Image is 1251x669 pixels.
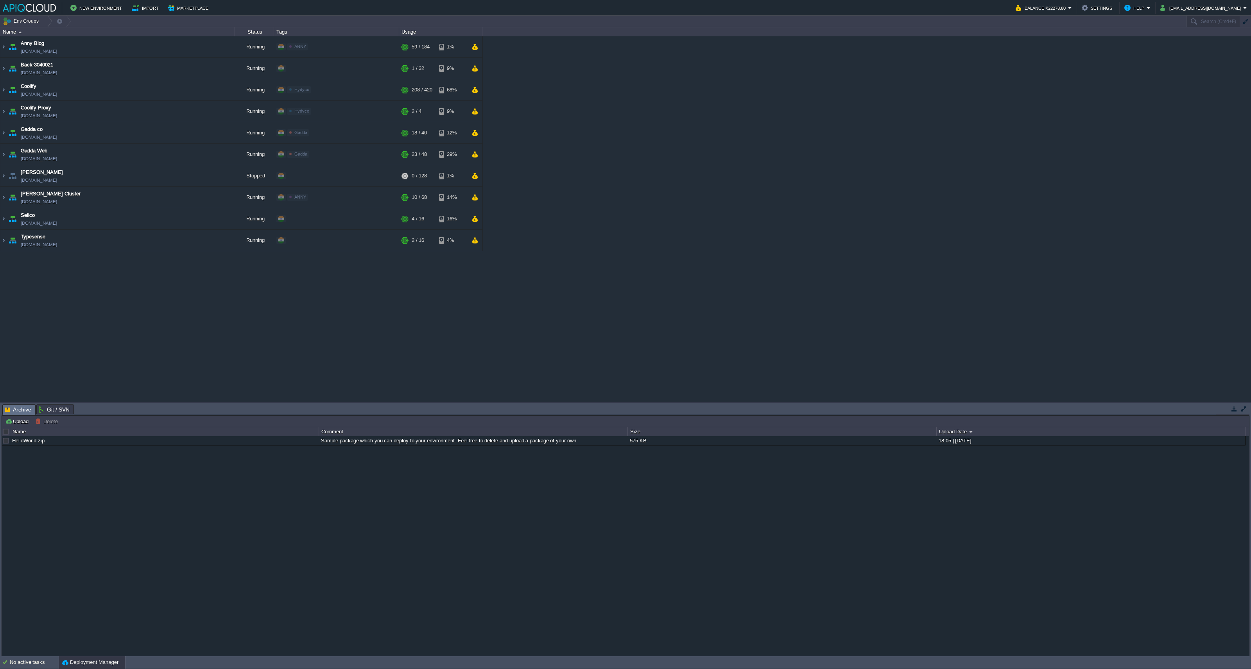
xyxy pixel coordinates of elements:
div: Upload Date [937,427,1245,436]
a: [DOMAIN_NAME] [21,112,57,120]
button: Deployment Manager [62,658,118,666]
div: 23 / 48 [412,144,427,165]
div: 18 / 40 [412,122,427,143]
a: [DOMAIN_NAME] [21,176,57,184]
img: AMDAwAAAACH5BAEAAAAALAAAAAABAAEAAAICRAEAOw== [0,165,7,186]
div: 9% [439,101,464,122]
div: Comment [319,427,627,436]
button: Import [132,3,161,13]
img: AMDAwAAAACH5BAEAAAAALAAAAAABAAEAAAICRAEAOw== [7,58,18,79]
span: Hydyco [294,109,309,113]
a: Anny Blog [21,39,44,47]
img: AMDAwAAAACH5BAEAAAAALAAAAAABAAEAAAICRAEAOw== [7,165,18,186]
div: 16% [439,208,464,229]
a: [DOMAIN_NAME] [21,241,57,249]
button: New Environment [70,3,124,13]
a: Coolify [21,82,36,90]
button: Delete [36,418,60,425]
div: Status [235,27,274,36]
div: 10 / 68 [412,187,427,208]
span: Archive [5,405,31,415]
img: AMDAwAAAACH5BAEAAAAALAAAAAABAAEAAAICRAEAOw== [7,187,18,208]
img: AMDAwAAAACH5BAEAAAAALAAAAAABAAEAAAICRAEAOw== [7,101,18,122]
span: ANNY [294,44,306,49]
span: Git / SVN [39,405,70,414]
img: AMDAwAAAACH5BAEAAAAALAAAAAABAAEAAAICRAEAOw== [7,208,18,229]
div: 18:05 | [DATE] [937,436,1245,445]
img: AMDAwAAAACH5BAEAAAAALAAAAAABAAEAAAICRAEAOw== [0,187,7,208]
div: No active tasks [10,656,59,669]
a: [DOMAIN_NAME] [21,219,57,227]
div: Running [235,144,274,165]
div: 208 / 420 [412,79,432,100]
img: AMDAwAAAACH5BAEAAAAALAAAAAABAAEAAAICRAEAOw== [0,79,7,100]
img: AMDAwAAAACH5BAEAAAAALAAAAAABAAEAAAICRAEAOw== [0,230,7,251]
button: Env Groups [3,16,41,27]
div: Running [235,101,274,122]
a: Sellco [21,211,35,219]
div: Usage [400,27,482,36]
div: Tags [274,27,399,36]
button: Settings [1082,3,1115,13]
img: AMDAwAAAACH5BAEAAAAALAAAAAABAAEAAAICRAEAOw== [0,144,7,165]
img: AMDAwAAAACH5BAEAAAAALAAAAAABAAEAAAICRAEAOw== [7,36,18,57]
span: Gadda [294,152,307,156]
div: Running [235,208,274,229]
div: 1% [439,36,464,57]
div: Running [235,230,274,251]
div: Name [11,427,319,436]
button: Help [1124,3,1147,13]
a: [DOMAIN_NAME] [21,133,57,141]
img: AMDAwAAAACH5BAEAAAAALAAAAAABAAEAAAICRAEAOw== [0,208,7,229]
div: Name [1,27,235,36]
div: 2 / 4 [412,101,421,122]
a: Typesense [21,233,45,241]
div: Stopped [235,165,274,186]
div: Running [235,122,274,143]
img: AMDAwAAAACH5BAEAAAAALAAAAAABAAEAAAICRAEAOw== [0,122,7,143]
div: 4 / 16 [412,208,424,229]
button: Marketplace [168,3,211,13]
a: [DOMAIN_NAME] [21,155,57,163]
div: Sample package which you can deploy to your environment. Feel free to delete and upload a package... [319,436,627,445]
a: Back-3040021 [21,61,53,69]
div: 68% [439,79,464,100]
div: 59 / 184 [412,36,430,57]
div: Running [235,187,274,208]
div: Running [235,36,274,57]
div: Running [235,79,274,100]
a: HelloWorld.zip [12,438,45,444]
div: 2 / 16 [412,230,424,251]
a: [DOMAIN_NAME] [21,90,57,98]
img: AMDAwAAAACH5BAEAAAAALAAAAAABAAEAAAICRAEAOw== [7,230,18,251]
img: AMDAwAAAACH5BAEAAAAALAAAAAABAAEAAAICRAEAOw== [0,58,7,79]
a: Gadda co [21,125,43,133]
img: AMDAwAAAACH5BAEAAAAALAAAAAABAAEAAAICRAEAOw== [0,36,7,57]
img: AMDAwAAAACH5BAEAAAAALAAAAAABAAEAAAICRAEAOw== [7,122,18,143]
button: Upload [5,418,31,425]
div: 575 KB [628,436,936,445]
a: [PERSON_NAME] [21,168,63,176]
span: ANNY [294,195,306,199]
img: AMDAwAAAACH5BAEAAAAALAAAAAABAAEAAAICRAEAOw== [18,31,22,33]
img: AMDAwAAAACH5BAEAAAAALAAAAAABAAEAAAICRAEAOw== [7,79,18,100]
div: 29% [439,144,464,165]
span: Gadda [294,130,307,135]
a: Coolify Proxy [21,104,51,112]
a: Gadda Web [21,147,47,155]
div: 1 / 32 [412,58,424,79]
img: AMDAwAAAACH5BAEAAAAALAAAAAABAAEAAAICRAEAOw== [7,144,18,165]
div: 1% [439,165,464,186]
div: 0 / 128 [412,165,427,186]
a: [PERSON_NAME] Cluster [21,190,81,198]
a: [DOMAIN_NAME] [21,47,57,55]
a: [DOMAIN_NAME] [21,198,57,206]
span: Hydyco [294,87,309,92]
